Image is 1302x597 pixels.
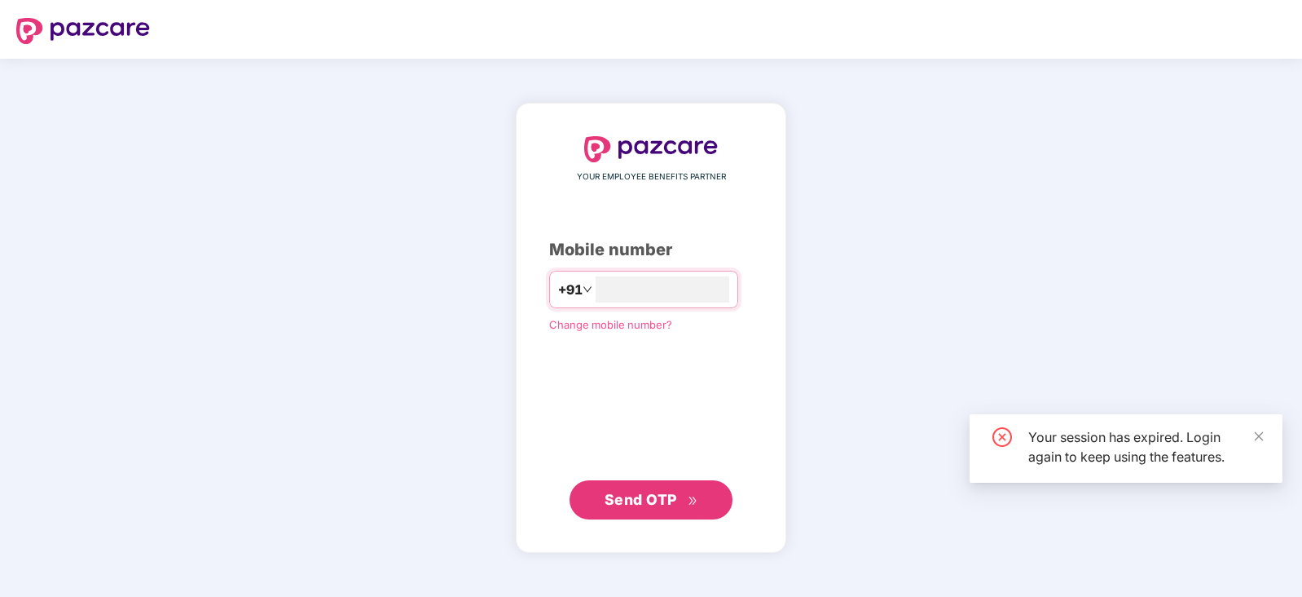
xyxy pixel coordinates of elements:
[577,170,726,184] span: YOUR EMPLOYEE BENEFITS PARTNER
[605,491,677,508] span: Send OTP
[549,318,672,331] a: Change mobile number?
[558,280,583,300] span: +91
[1253,431,1265,442] span: close
[549,237,753,263] div: Mobile number
[584,136,718,162] img: logo
[992,427,1012,447] span: close-circle
[583,285,592,294] span: down
[688,496,698,506] span: double-right
[570,480,732,520] button: Send OTPdouble-right
[1028,427,1263,467] div: Your session has expired. Login again to keep using the features.
[16,18,150,44] img: logo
